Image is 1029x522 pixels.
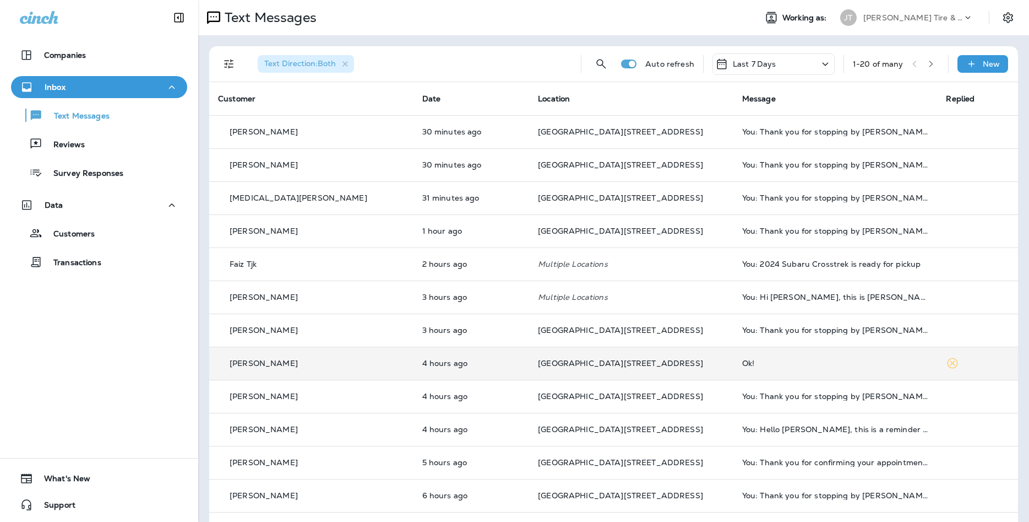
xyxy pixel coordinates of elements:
p: Reviews [42,140,85,150]
p: [PERSON_NAME] [230,359,298,368]
button: Data [11,194,187,216]
p: [PERSON_NAME] [230,326,298,335]
span: Date [422,94,441,104]
div: JT [840,9,857,26]
div: You: Thank you for stopping by Jensen Tire & Auto - South 144th Street. Please take 30 seconds to... [742,392,929,401]
span: Message [742,94,776,104]
span: [GEOGRAPHIC_DATA][STREET_ADDRESS] [538,160,703,170]
span: Working as: [782,13,829,23]
p: Auto refresh [645,60,694,68]
span: Text Direction : Both [264,58,336,68]
button: Customers [11,222,187,245]
p: [PERSON_NAME] [230,458,298,467]
span: [GEOGRAPHIC_DATA][STREET_ADDRESS] [538,424,703,434]
span: [GEOGRAPHIC_DATA][STREET_ADDRESS] [538,127,703,137]
span: [GEOGRAPHIC_DATA][STREET_ADDRESS] [538,458,703,467]
p: Sep 30, 2025 12:58 PM [422,227,521,235]
div: You: Hi Tony, this is Jeremy at Jensen Tire in Millard. I got a call from Matt at Gerber Collisio... [742,293,929,302]
p: Sep 30, 2025 09:47 AM [422,425,521,434]
p: [PERSON_NAME] [230,160,298,169]
div: You: Hello Michael, this is a reminder of your scheduled appointment set for 10/01/2025 10:00 AM ... [742,425,929,434]
button: Transactions [11,250,187,273]
button: Filters [218,53,240,75]
span: What's New [33,474,90,487]
div: 1 - 20 of many [853,60,903,68]
button: Search Messages [590,53,612,75]
span: [GEOGRAPHIC_DATA][STREET_ADDRESS] [538,391,703,401]
p: Sep 30, 2025 01:58 PM [422,193,521,202]
p: Transactions [42,258,101,268]
p: Sep 30, 2025 11:27 AM [422,293,521,302]
span: Support [33,501,75,514]
p: Customers [42,229,95,240]
p: Sep 30, 2025 11:00 AM [422,326,521,335]
p: New [983,60,1000,68]
button: Support [11,494,187,516]
p: Text Messages [220,9,317,26]
div: You: Thank you for stopping by Jensen Tire & Auto - South 144th Street. Please take 30 seconds to... [742,160,929,169]
p: [PERSON_NAME] [230,293,298,302]
p: Inbox [45,83,66,92]
span: [GEOGRAPHIC_DATA][STREET_ADDRESS] [538,193,703,203]
span: [GEOGRAPHIC_DATA][STREET_ADDRESS] [538,358,703,368]
p: [PERSON_NAME] [230,227,298,235]
p: [MEDICAL_DATA][PERSON_NAME] [230,193,367,202]
p: Faiz Tjk [230,260,257,268]
div: You: Thank you for stopping by Jensen Tire & Auto - South 144th Street. Please take 30 seconds to... [742,227,929,235]
p: Last 7 Days [733,60,776,68]
p: Sep 30, 2025 09:06 AM [422,458,521,467]
p: Sep 30, 2025 01:59 PM [422,160,521,169]
p: Sep 30, 2025 10:08 AM [422,359,521,368]
div: You: Thank you for stopping by Jensen Tire & Auto - South 144th Street. Please take 30 seconds to... [742,193,929,202]
button: Inbox [11,76,187,98]
p: Sep 30, 2025 08:04 AM [422,491,521,500]
p: [PERSON_NAME] [230,127,298,136]
div: You: 2024 Subaru Crosstrek is ready for pickup [742,260,929,268]
p: Sep 30, 2025 12:02 PM [422,260,521,268]
p: Multiple Locations [538,293,725,302]
p: [PERSON_NAME] [230,392,298,401]
p: [PERSON_NAME] [230,491,298,500]
div: Text Direction:Both [258,55,354,73]
div: You: Thank you for stopping by Jensen Tire & Auto - South 144th Street. Please take 30 seconds to... [742,491,929,500]
p: Data [45,201,63,209]
button: Reviews [11,132,187,155]
div: You: Thank you for stopping by Jensen Tire & Auto - South 144th Street. Please take 30 seconds to... [742,127,929,136]
span: [GEOGRAPHIC_DATA][STREET_ADDRESS] [538,226,703,236]
span: Replied [946,94,974,104]
button: Text Messages [11,104,187,127]
button: Settings [998,8,1018,28]
p: [PERSON_NAME] [230,425,298,434]
span: [GEOGRAPHIC_DATA][STREET_ADDRESS] [538,491,703,501]
button: Collapse Sidebar [164,7,194,29]
p: [PERSON_NAME] Tire & Auto [863,13,962,22]
p: Survey Responses [42,169,123,179]
button: What's New [11,467,187,489]
span: [GEOGRAPHIC_DATA][STREET_ADDRESS] [538,325,703,335]
p: Sep 30, 2025 01:59 PM [422,127,521,136]
p: Multiple Locations [538,260,725,268]
p: Text Messages [43,111,110,122]
button: Companies [11,44,187,66]
span: Customer [218,94,255,104]
p: Sep 30, 2025 09:58 AM [422,392,521,401]
div: Ok! [742,359,929,368]
div: You: Thank you for stopping by Jensen Tire & Auto - South 144th Street. Please take 30 seconds to... [742,326,929,335]
p: Companies [44,51,86,60]
span: Location [538,94,570,104]
div: You: Thank you for confirming your appointment scheduled for 10/01/2025 9:00 AM with South 144th ... [742,458,929,467]
button: Survey Responses [11,161,187,184]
